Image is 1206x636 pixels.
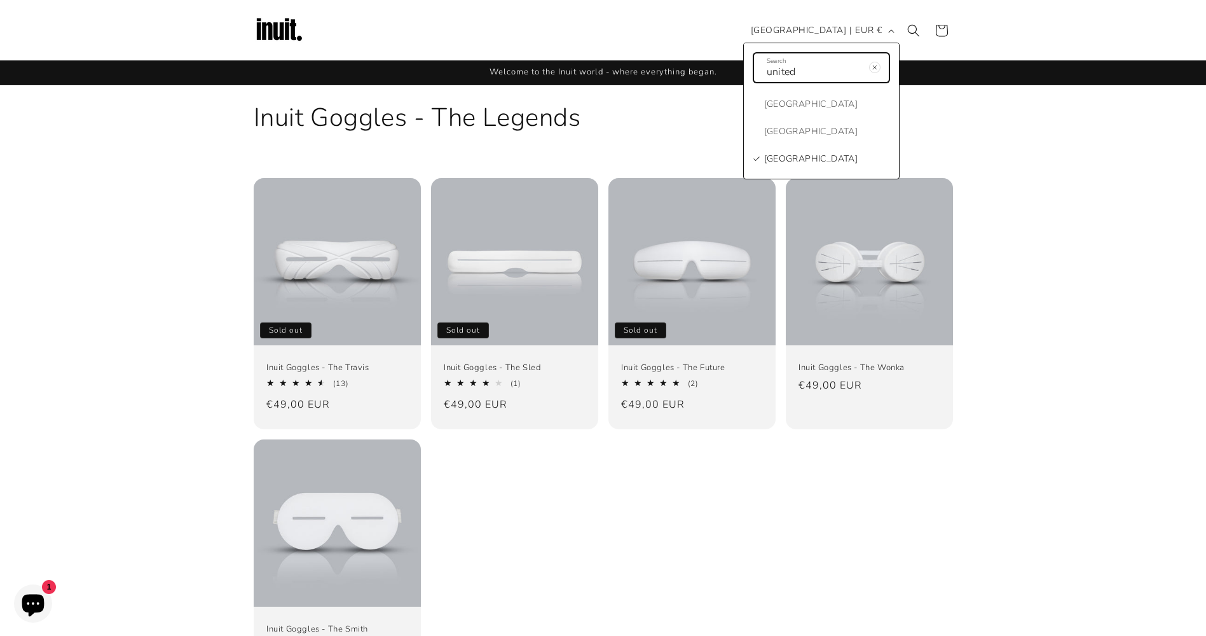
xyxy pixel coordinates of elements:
[764,151,858,167] span: [GEOGRAPHIC_DATA]
[743,18,900,43] button: [GEOGRAPHIC_DATA] | EUR €
[744,118,871,145] a: [GEOGRAPHIC_DATA]
[254,5,305,56] img: Inuit Logo
[900,17,928,45] summary: Search
[751,24,882,37] span: [GEOGRAPHIC_DATA] | EUR €
[754,53,889,82] input: Search
[798,363,940,373] a: Inuit Goggles - The Wonka
[266,624,408,635] a: Inuit Goggles - The Smith
[254,60,953,85] div: Announcement
[861,53,889,81] button: Clear search term
[764,123,858,139] span: [GEOGRAPHIC_DATA]
[744,90,871,118] a: [GEOGRAPHIC_DATA]
[444,363,586,373] a: Inuit Goggles - The Sled
[744,145,871,172] a: [GEOGRAPHIC_DATA]
[254,101,953,134] h1: Inuit Goggles - The Legends
[621,363,763,373] a: Inuit Goggles - The Future
[266,363,408,373] a: Inuit Goggles - The Travis
[490,66,717,78] span: Welcome to the Inuit world - where everything began.
[764,96,858,112] span: [GEOGRAPHIC_DATA]
[10,584,56,626] inbox-online-store-chat: Shopify online store chat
